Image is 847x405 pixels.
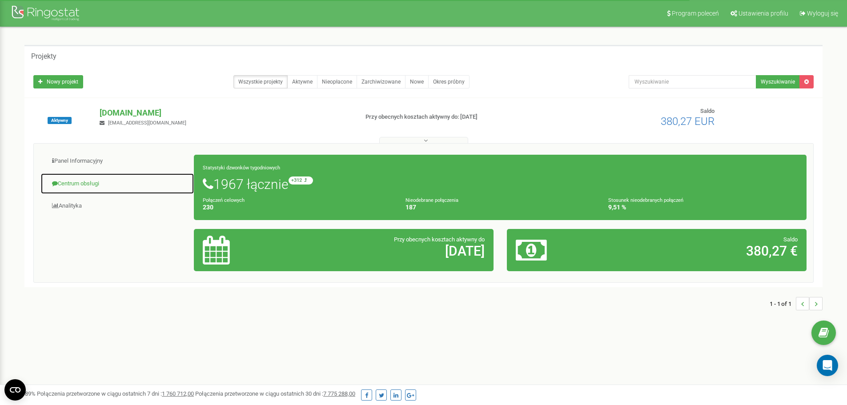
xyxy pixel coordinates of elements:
[37,390,194,397] span: Połączenia przetworzone w ciągu ostatnich 7 dni :
[203,204,392,211] h4: 230
[770,288,823,319] nav: ...
[661,115,715,128] span: 380,27 EUR
[405,75,429,88] a: Nowe
[108,120,186,126] span: [EMAIL_ADDRESS][DOMAIN_NAME]
[100,107,351,119] p: [DOMAIN_NAME]
[195,390,355,397] span: Połączenia przetworzone w ciągu ostatnich 30 dni :
[807,10,838,17] span: Wyloguj się
[233,75,288,88] a: Wszystkie projekty
[428,75,470,88] a: Okres próbny
[301,244,485,258] h2: [DATE]
[162,390,194,397] u: 1 760 712,00
[48,117,72,124] span: Aktywny
[405,204,595,211] h4: 187
[739,10,788,17] span: Ustawienia profilu
[756,75,800,88] button: Wyszukiwanie
[40,150,194,172] a: Panel Informacyjny
[608,204,798,211] h4: 9,51 %
[203,176,798,192] h1: 1967 łącznie
[817,355,838,376] div: Open Intercom Messenger
[203,165,280,171] small: Statystyki dzwonków tygodniowych
[31,52,56,60] h5: Projekty
[287,75,317,88] a: Aktywne
[203,197,245,203] small: Połączeń celowych
[317,75,357,88] a: Nieopłacone
[4,379,26,401] button: Open CMP widget
[783,236,798,243] span: Saldo
[365,113,550,121] p: Przy obecnych kosztach aktywny do: [DATE]
[700,108,715,114] span: Saldo
[394,236,485,243] span: Przy obecnych kosztach aktywny do
[629,75,756,88] input: Wyszukiwanie
[672,10,719,17] span: Program poleceń
[405,197,458,203] small: Nieodebrane połączenia
[40,173,194,195] a: Centrum obsługi
[33,75,83,88] a: Nowy projekt
[770,297,796,310] span: 1 - 1 of 1
[357,75,405,88] a: Zarchiwizowane
[323,390,355,397] u: 7 775 288,00
[40,195,194,217] a: Analityka
[608,197,683,203] small: Stosunek nieodebranych połączeń
[614,244,798,258] h2: 380,27 €
[289,176,313,184] small: +312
